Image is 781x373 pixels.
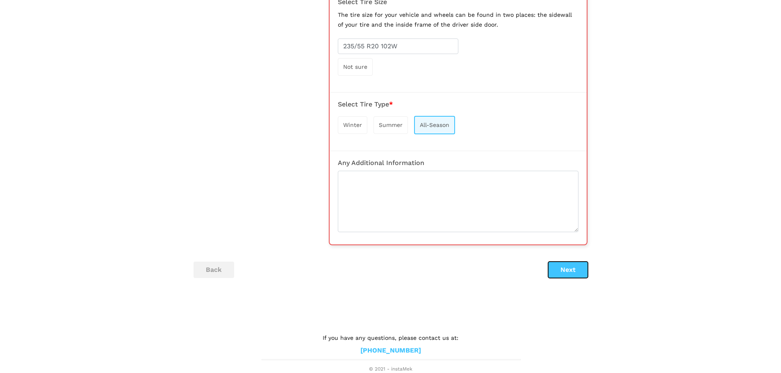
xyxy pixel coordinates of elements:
[343,122,362,128] span: Winter
[360,346,421,355] a: [PHONE_NUMBER]
[379,122,403,128] span: Summer
[262,366,520,373] span: © 2021 - instaMek
[338,38,458,54] input: Enter Tire Size
[262,333,520,342] p: If you have any questions, please contact us at:
[194,262,234,278] button: back
[343,63,367,70] span: Not sure
[338,101,578,108] h3: Select Tire Type
[548,262,588,278] button: Next
[420,122,449,128] span: All-Season
[338,159,578,167] h3: Any Additional Information
[338,10,578,30] p: The tire size for your vehicle and wheels can be found in two places: the sidewall of your tire a...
